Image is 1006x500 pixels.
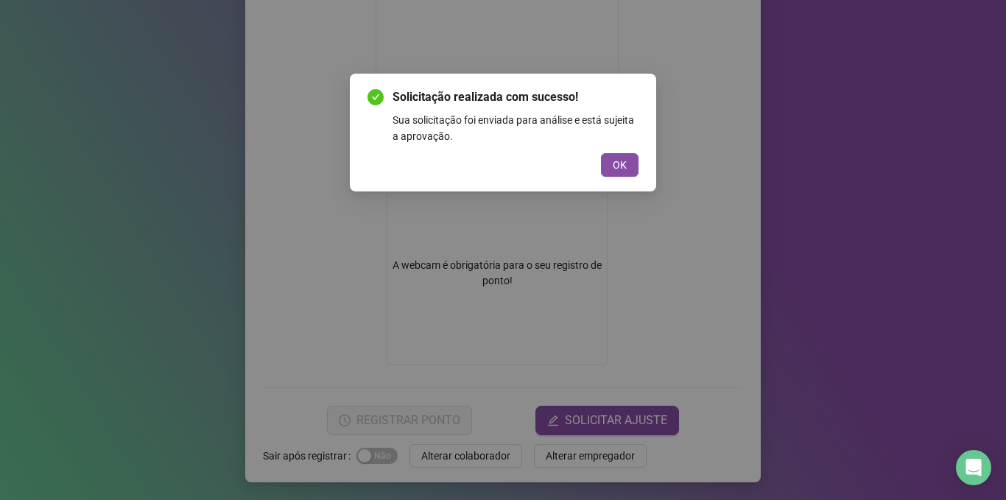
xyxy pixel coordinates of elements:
[613,157,627,173] span: OK
[393,112,639,144] div: Sua solicitação foi enviada para análise e está sujeita a aprovação.
[956,450,991,485] div: Open Intercom Messenger
[367,89,384,105] span: check-circle
[393,88,639,106] span: Solicitação realizada com sucesso!
[601,153,639,177] button: OK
